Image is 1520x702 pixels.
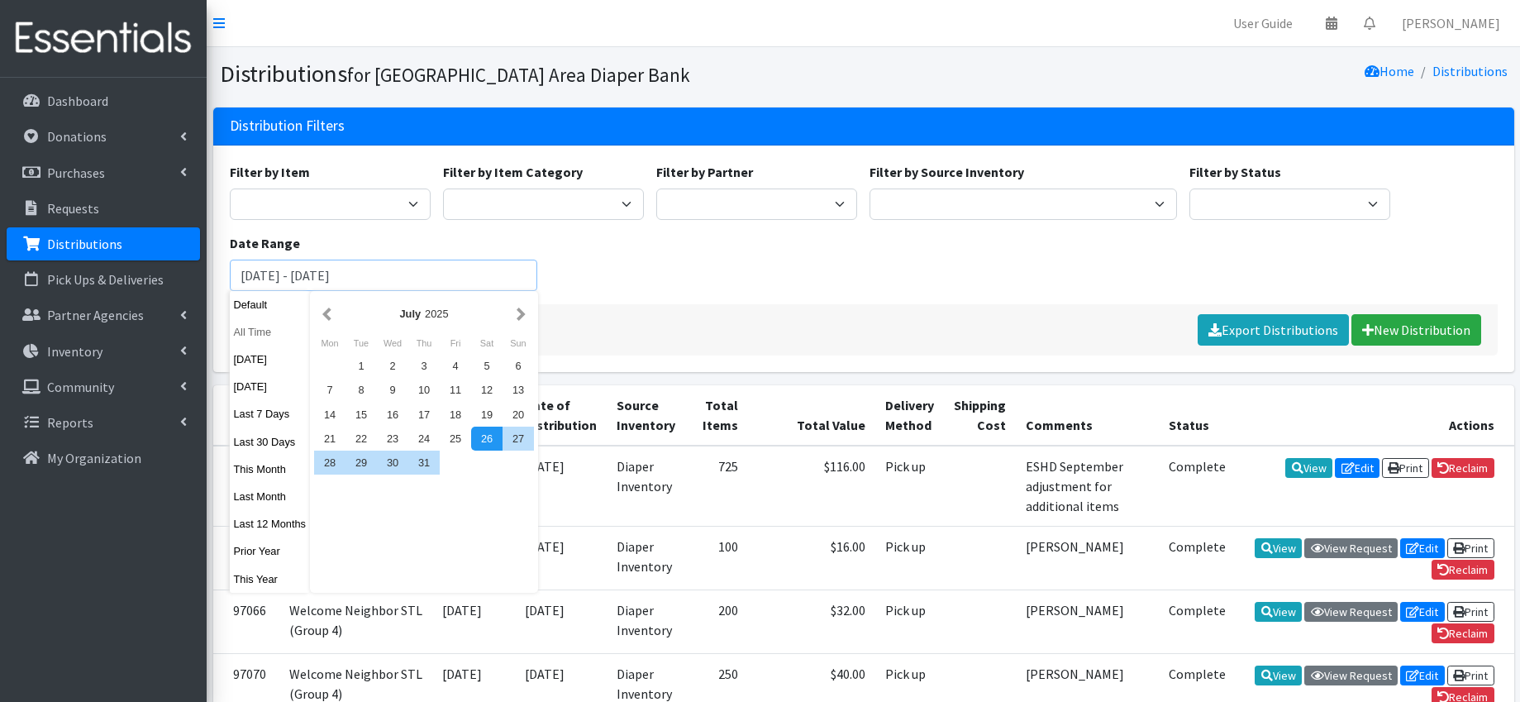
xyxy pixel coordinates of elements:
img: HumanEssentials [7,11,200,66]
td: 97233 [213,446,279,527]
th: Status [1159,385,1236,446]
a: View [1285,458,1332,478]
p: Partner Agencies [47,307,144,323]
span: 2025 [425,308,448,320]
div: Tuesday [345,332,377,354]
h3: Distribution Filters [230,117,345,135]
small: for [GEOGRAPHIC_DATA] Area Diaper Bank [347,63,690,87]
button: This Year [230,567,311,591]
td: [DATE] [515,446,607,527]
a: Inventory [7,335,200,368]
a: Reports [7,406,200,439]
div: 24 [408,427,440,451]
td: $16.00 [748,526,875,590]
td: 97059 [213,526,279,590]
a: Reclaim [1432,560,1494,580]
a: Partner Agencies [7,298,200,332]
button: [DATE] [230,375,311,399]
th: Source Inventory [607,385,685,446]
td: Pick up [875,526,944,590]
div: 11 [440,378,471,402]
th: Shipping Cost [944,385,1016,446]
a: View [1255,602,1302,622]
div: 30 [377,451,408,475]
p: Donations [47,128,107,145]
a: My Organization [7,442,200,475]
td: 200 [685,590,748,653]
button: This Month [230,457,311,481]
td: ESHD September adjustment for additional items [1016,446,1159,527]
div: 6 [503,354,534,378]
td: Pick up [875,590,944,653]
td: [DATE] [515,526,607,590]
td: [DATE] [515,590,607,653]
a: Export Distributions [1198,314,1349,346]
th: Total Value [748,385,875,446]
a: Print [1447,666,1494,685]
a: Edit [1400,602,1445,622]
a: Edit [1335,458,1379,478]
label: Filter by Item [230,162,310,182]
p: Reports [47,414,93,431]
a: Home [1365,63,1414,79]
label: Filter by Item Category [443,162,583,182]
td: 725 [685,446,748,527]
div: 21 [314,427,345,451]
td: Complete [1159,526,1236,590]
a: View Request [1304,602,1398,622]
p: Distributions [47,236,122,252]
td: 100 [685,526,748,590]
div: Wednesday [377,332,408,354]
a: Distributions [1432,63,1508,79]
button: Last Month [230,485,311,509]
div: 19 [471,403,503,427]
div: 22 [345,427,377,451]
a: New Distribution [1351,314,1481,346]
h1: Distributions [220,60,858,88]
th: ID [213,385,279,446]
div: 5 [471,354,503,378]
td: [PERSON_NAME] [1016,526,1159,590]
div: 4 [440,354,471,378]
td: Welcome Neighbor STL (Group 4) [279,590,432,653]
a: View [1255,538,1302,558]
div: 29 [345,451,377,475]
a: View Request [1304,666,1398,685]
div: 8 [345,378,377,402]
th: Delivery Method [875,385,944,446]
label: Filter by Status [1189,162,1281,182]
div: Friday [440,332,471,354]
td: $32.00 [748,590,875,653]
div: 14 [314,403,345,427]
td: Complete [1159,590,1236,653]
button: Prior Year [230,539,311,563]
button: Last 12 Months [230,512,311,536]
td: $116.00 [748,446,875,527]
a: Requests [7,192,200,225]
a: Dashboard [7,84,200,117]
td: Pick up [875,446,944,527]
div: 9 [377,378,408,402]
th: Actions [1236,385,1514,446]
div: 23 [377,427,408,451]
div: Saturday [471,332,503,354]
td: Diaper Inventory [607,590,685,653]
div: Thursday [408,332,440,354]
th: Date of Distribution [515,385,607,446]
div: 27 [503,427,534,451]
a: Print [1382,458,1429,478]
p: Pick Ups & Deliveries [47,271,164,288]
a: Community [7,370,200,404]
button: Default [230,293,311,317]
a: Donations [7,120,200,153]
th: Total Items [685,385,748,446]
td: [DATE] [432,590,515,653]
div: 31 [408,451,440,475]
div: 18 [440,403,471,427]
div: 10 [408,378,440,402]
label: Date Range [230,233,300,253]
a: Pick Ups & Deliveries [7,263,200,296]
div: 3 [408,354,440,378]
div: 13 [503,378,534,402]
a: Purchases [7,156,200,189]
